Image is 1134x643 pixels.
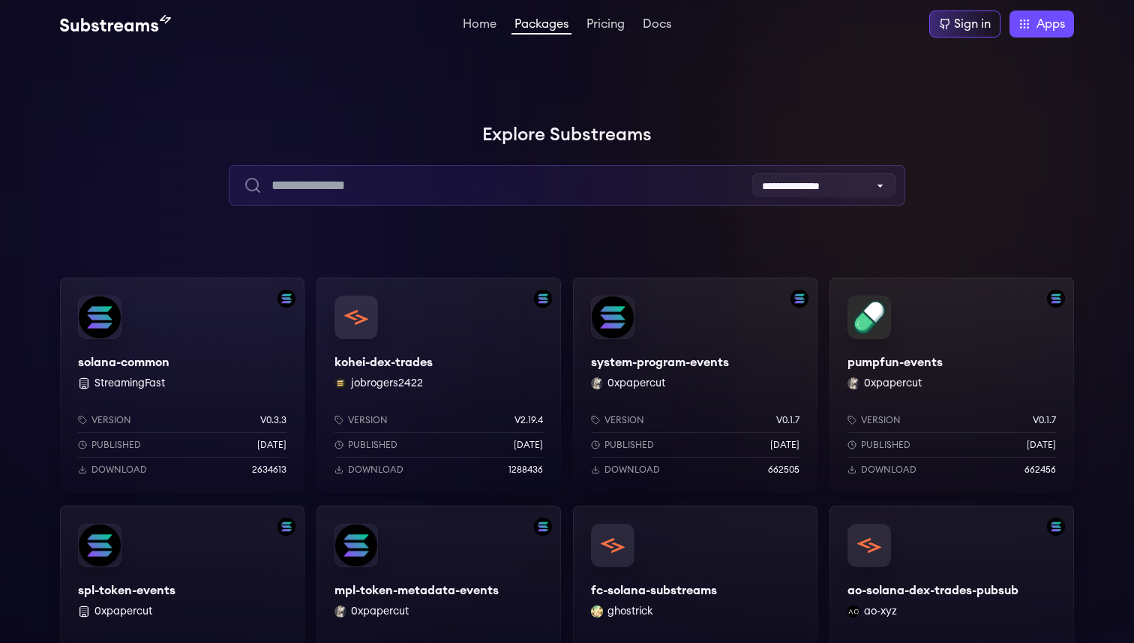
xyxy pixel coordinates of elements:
[829,278,1074,494] a: Filter by solana networkpumpfun-eventspumpfun-events0xpapercut 0xpapercutVersionv0.1.7Published[D...
[583,18,628,33] a: Pricing
[604,464,660,476] p: Download
[861,439,910,451] p: Published
[1047,290,1065,308] img: Filter by solana network
[252,464,286,476] p: 2634613
[954,15,991,33] div: Sign in
[607,604,653,619] button: ghostrick
[91,439,141,451] p: Published
[316,278,561,494] a: Filter by solana networkkohei-dex-tradeskohei-dex-tradesjobrogers2422 jobrogers2422Versionv2.19.4...
[94,376,165,391] button: StreamingFast
[607,376,665,391] button: 0xpapercut
[260,414,286,426] p: v0.3.3
[348,464,403,476] p: Download
[604,439,654,451] p: Published
[351,376,423,391] button: jobrogers2422
[514,414,543,426] p: v2.19.4
[277,518,295,536] img: Filter by solana network
[1047,518,1065,536] img: Filter by solana network
[864,376,922,391] button: 0xpapercut
[348,414,388,426] p: Version
[929,11,1000,38] a: Sign in
[1027,439,1056,451] p: [DATE]
[534,518,552,536] img: Filter by solana network
[861,414,901,426] p: Version
[770,439,799,451] p: [DATE]
[277,290,295,308] img: Filter by solana network
[351,604,409,619] button: 0xpapercut
[94,604,152,619] button: 0xpapercut
[514,439,543,451] p: [DATE]
[640,18,674,33] a: Docs
[776,414,799,426] p: v0.1.7
[1024,464,1056,476] p: 662456
[508,464,543,476] p: 1288436
[257,439,286,451] p: [DATE]
[604,414,644,426] p: Version
[573,278,817,494] a: Filter by solana networksystem-program-eventssystem-program-events0xpapercut 0xpapercutVersionv0....
[1036,15,1065,33] span: Apps
[460,18,499,33] a: Home
[861,464,916,476] p: Download
[91,414,131,426] p: Version
[511,18,571,35] a: Packages
[60,120,1074,150] h1: Explore Substreams
[60,15,171,33] img: Substream's logo
[91,464,147,476] p: Download
[534,290,552,308] img: Filter by solana network
[790,290,808,308] img: Filter by solana network
[768,464,799,476] p: 662505
[1033,414,1056,426] p: v0.1.7
[60,278,304,494] a: Filter by solana networksolana-commonsolana-common StreamingFastVersionv0.3.3Published[DATE]Downl...
[348,439,397,451] p: Published
[864,604,897,619] button: ao-xyz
